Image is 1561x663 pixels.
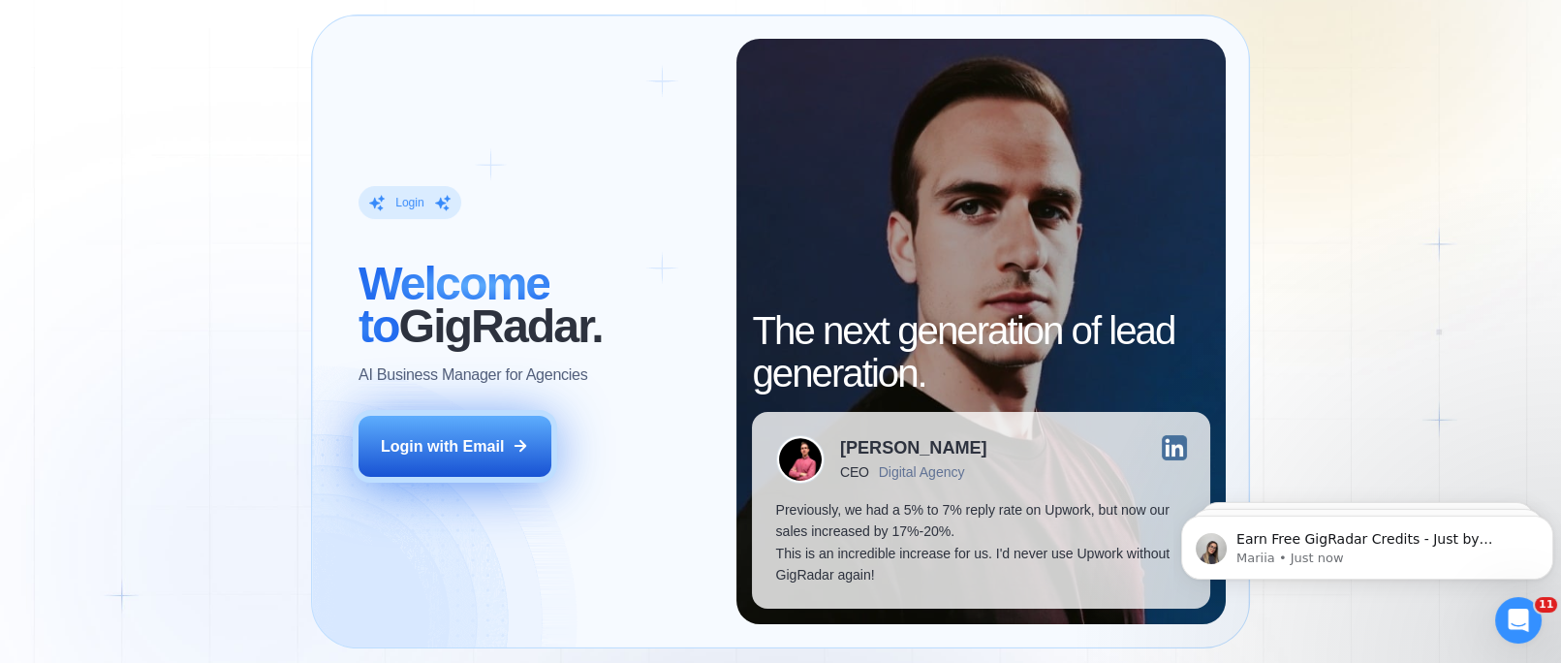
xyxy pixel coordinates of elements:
[840,439,987,457] div: [PERSON_NAME]
[359,416,551,476] button: Login with Email
[752,310,1210,396] h2: The next generation of lead generation.
[1535,597,1557,613] span: 11
[359,363,587,385] p: AI Business Manager for Agencies
[359,257,549,352] span: Welcome to
[1173,475,1561,611] iframe: Intercom notifications message
[840,464,869,480] div: CEO
[776,499,1187,585] p: Previously, we had a 5% to 7% reply rate on Upwork, but now our sales increased by 17%-20%. This ...
[1495,597,1542,644] iframe: Intercom live chat
[359,262,713,348] h2: ‍ GigRadar.
[395,195,423,210] div: Login
[879,464,965,480] div: Digital Agency
[381,435,504,457] div: Login with Email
